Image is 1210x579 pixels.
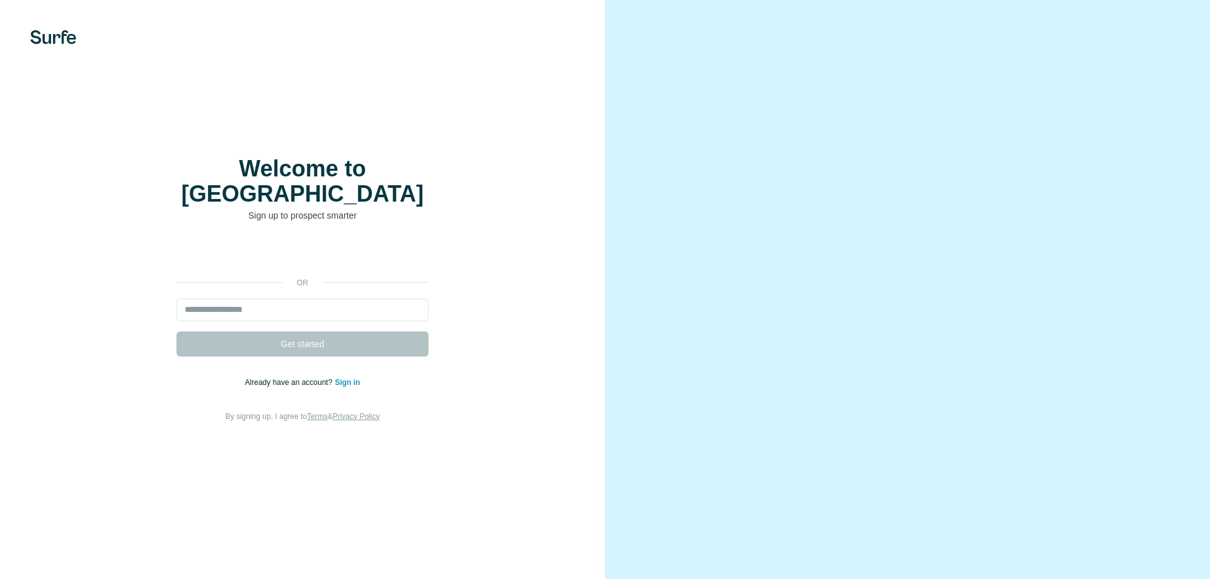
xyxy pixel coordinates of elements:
[176,156,429,207] h1: Welcome to [GEOGRAPHIC_DATA]
[170,241,435,268] iframe: Botón Iniciar sesión con Google
[226,412,380,421] span: By signing up, I agree to &
[176,209,429,222] p: Sign up to prospect smarter
[30,30,76,44] img: Surfe's logo
[307,412,328,421] a: Terms
[245,378,335,387] span: Already have an account?
[282,277,323,289] p: or
[335,378,360,387] a: Sign in
[333,412,380,421] a: Privacy Policy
